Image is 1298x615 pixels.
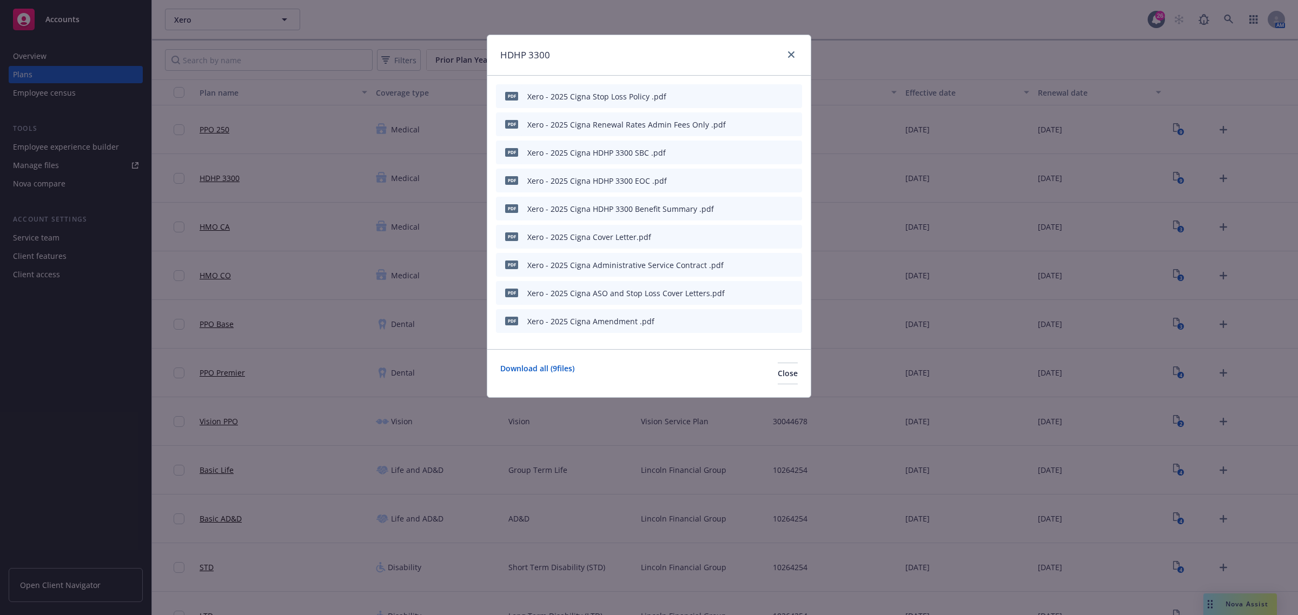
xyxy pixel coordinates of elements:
button: download file [753,119,762,130]
div: Xero - 2025 Cigna Administrative Service Contract .pdf [527,259,724,271]
span: pdf [505,120,518,128]
span: pdf [505,260,518,269]
button: archive file [789,91,798,102]
button: download file [753,175,762,186]
h1: HDHP 3300 [500,48,550,62]
button: preview file [771,203,780,215]
span: pdf [505,289,518,297]
a: Download all ( 9 files) [500,363,574,384]
button: download file [753,147,762,158]
span: pdf [505,317,518,325]
div: Xero - 2025 Cigna ASO and Stop Loss Cover Letters.pdf [527,288,725,299]
button: archive file [789,231,798,243]
button: archive file [789,316,798,327]
span: pdf [505,148,518,156]
button: download file [753,91,762,102]
div: Xero - 2025 Cigna HDHP 3300 EOC .pdf [527,175,667,186]
button: archive file [789,259,798,271]
button: archive file [789,175,798,186]
button: download file [753,316,762,327]
button: archive file [789,119,798,130]
button: preview file [771,231,780,243]
button: download file [753,203,762,215]
div: Xero - 2025 Cigna HDHP 3300 SBC .pdf [527,147,666,158]
button: preview file [771,316,780,327]
span: Close [778,368,798,378]
button: Close [778,363,798,384]
button: archive file [789,288,798,299]
div: Xero - 2025 Cigna Cover Letter.pdf [527,231,651,243]
span: pdf [505,92,518,100]
button: preview file [771,147,780,158]
button: archive file [789,147,798,158]
button: download file [753,288,762,299]
div: Xero - 2025 Cigna Renewal Rates Admin Fees Only .pdf [527,119,726,130]
button: download file [753,259,762,271]
button: archive file [789,203,798,215]
div: Xero - 2025 Cigna Amendment .pdf [527,316,654,327]
button: download file [753,231,762,243]
span: pdf [505,176,518,184]
div: Xero - 2025 Cigna Stop Loss Policy .pdf [527,91,666,102]
div: Xero - 2025 Cigna HDHP 3300 Benefit Summary .pdf [527,203,714,215]
span: pdf [505,232,518,240]
button: preview file [771,91,780,102]
span: pdf [505,204,518,212]
button: preview file [771,175,780,186]
a: close [785,48,798,61]
button: preview file [771,119,780,130]
button: preview file [771,288,780,299]
button: preview file [771,259,780,271]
